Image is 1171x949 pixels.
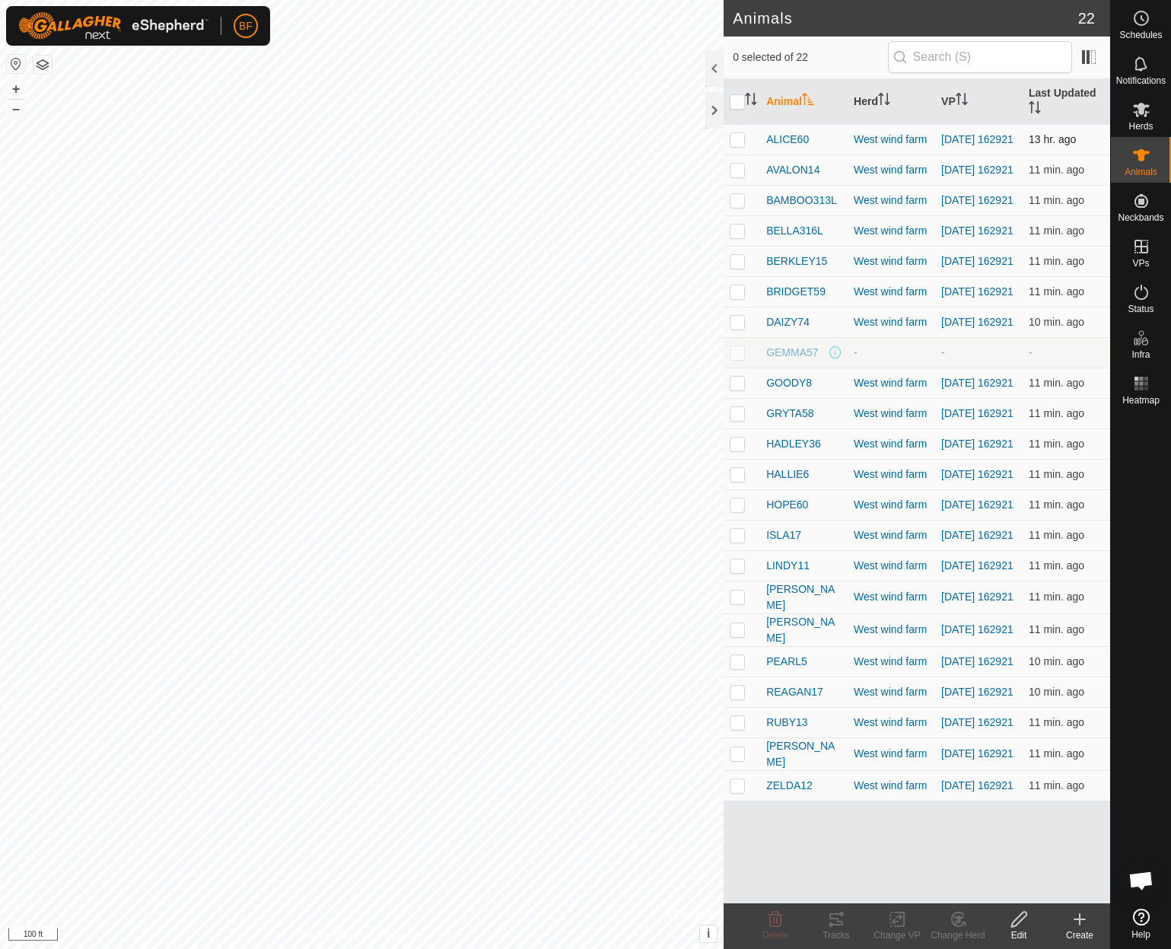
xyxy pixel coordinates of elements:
[1029,591,1084,603] span: Oct 12, 2025 at 7:07 AM
[766,284,826,300] span: BRIDGET59
[1029,407,1084,419] span: Oct 12, 2025 at 7:07 AM
[1131,930,1150,939] span: Help
[33,56,52,74] button: Map Layers
[707,927,710,940] span: i
[766,193,837,209] span: BAMBOO313L
[854,527,929,543] div: West wind farm
[941,779,1013,791] a: [DATE] 162921
[1118,213,1163,222] span: Neckbands
[766,345,818,361] span: GEMMA57
[854,715,929,731] div: West wind farm
[854,375,929,391] div: West wind farm
[867,928,928,942] div: Change VP
[1116,76,1166,85] span: Notifications
[956,95,968,107] p-sorticon: Activate to sort
[18,12,208,40] img: Gallagher Logo
[888,41,1072,73] input: Search (S)
[854,223,929,239] div: West wind farm
[239,18,253,34] span: BF
[941,623,1013,635] a: [DATE] 162921
[941,655,1013,667] a: [DATE] 162921
[1029,346,1033,358] span: -
[762,930,789,941] span: Delete
[1029,559,1084,572] span: Oct 12, 2025 at 7:07 AM
[1029,377,1084,389] span: Oct 12, 2025 at 7:07 AM
[766,436,821,452] span: HADLEY36
[1132,259,1149,268] span: VPs
[1029,103,1041,116] p-sorticon: Activate to sort
[941,133,1013,145] a: [DATE] 162921
[1029,779,1084,791] span: Oct 12, 2025 at 7:07 AM
[1118,858,1164,903] div: Open chat
[760,79,848,125] th: Animal
[7,55,25,73] button: Reset Map
[806,928,867,942] div: Tracks
[854,345,929,361] div: -
[766,715,807,731] span: RUBY13
[1029,194,1084,206] span: Oct 12, 2025 at 7:07 AM
[1029,747,1084,760] span: Oct 12, 2025 at 7:07 AM
[733,9,1078,27] h2: Animals
[941,255,1013,267] a: [DATE] 162921
[854,162,929,178] div: West wind farm
[1029,623,1084,635] span: Oct 12, 2025 at 7:07 AM
[766,223,823,239] span: BELLA316L
[935,79,1023,125] th: VP
[766,654,807,670] span: PEARL5
[766,132,809,148] span: ALICE60
[941,346,945,358] app-display-virtual-paddock-transition: -
[941,438,1013,450] a: [DATE] 162921
[854,622,929,638] div: West wind farm
[1029,655,1084,667] span: Oct 12, 2025 at 7:07 AM
[377,929,422,943] a: Contact Us
[766,162,819,178] span: AVALON14
[745,95,757,107] p-sorticon: Activate to sort
[766,581,842,613] span: [PERSON_NAME]
[1029,316,1084,328] span: Oct 12, 2025 at 7:07 AM
[1029,285,1084,298] span: Oct 12, 2025 at 7:07 AM
[1125,167,1157,177] span: Animals
[766,253,827,269] span: BERKLEY15
[1029,716,1084,728] span: Oct 12, 2025 at 7:07 AM
[1119,30,1162,40] span: Schedules
[941,559,1013,572] a: [DATE] 162921
[854,132,929,148] div: West wind farm
[1029,164,1084,176] span: Oct 12, 2025 at 7:07 AM
[848,79,935,125] th: Herd
[854,778,929,794] div: West wind farm
[1111,903,1171,945] a: Help
[1029,468,1084,480] span: Oct 12, 2025 at 7:07 AM
[766,684,823,700] span: REAGAN17
[854,406,929,422] div: West wind farm
[941,716,1013,728] a: [DATE] 162921
[941,164,1013,176] a: [DATE] 162921
[1029,255,1084,267] span: Oct 12, 2025 at 7:07 AM
[941,377,1013,389] a: [DATE] 162921
[1029,225,1084,237] span: Oct 12, 2025 at 7:07 AM
[7,100,25,118] button: –
[1029,686,1084,698] span: Oct 12, 2025 at 7:07 AM
[766,614,842,646] span: [PERSON_NAME]
[766,314,810,330] span: DAIZY74
[1131,350,1150,359] span: Infra
[941,498,1013,511] a: [DATE] 162921
[854,497,929,513] div: West wind farm
[1029,438,1084,450] span: Oct 12, 2025 at 7:07 AM
[766,375,812,391] span: GOODY8
[854,436,929,452] div: West wind farm
[854,467,929,482] div: West wind farm
[941,285,1013,298] a: [DATE] 162921
[854,589,929,605] div: West wind farm
[766,738,842,770] span: [PERSON_NAME]
[766,406,814,422] span: GRYTA58
[941,591,1013,603] a: [DATE] 162921
[941,316,1013,328] a: [DATE] 162921
[928,928,988,942] div: Change Herd
[854,654,929,670] div: West wind farm
[802,95,814,107] p-sorticon: Activate to sort
[854,253,929,269] div: West wind farm
[854,314,929,330] div: West wind farm
[878,95,890,107] p-sorticon: Activate to sort
[941,407,1013,419] a: [DATE] 162921
[700,925,717,942] button: i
